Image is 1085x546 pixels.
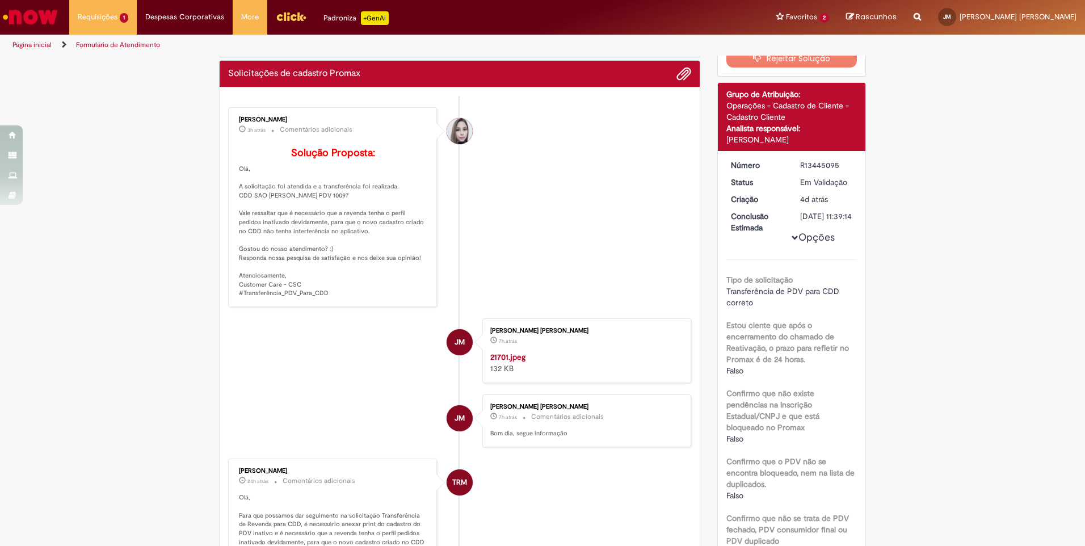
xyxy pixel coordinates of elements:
span: 3h atrás [247,127,266,133]
div: 25/08/2025 15:43:51 [800,194,853,205]
b: Confirmo que não existe pendências na Inscrição Estadual/CNPJ e que está bloqueado no Promax [726,388,819,432]
span: Requisições [78,11,117,23]
time: 25/08/2025 15:43:51 [800,194,828,204]
b: Tipo de solicitação [726,275,793,285]
h2: Solicitações de cadastro Promax Histórico de tíquete [228,69,360,79]
div: [PERSON_NAME] [PERSON_NAME] [490,327,679,334]
p: Bom dia, segue informação [490,429,679,438]
div: R13445095 [800,159,853,171]
span: JM [455,405,465,432]
span: TRM [452,469,467,496]
dt: Criação [722,194,792,205]
span: [PERSON_NAME] [PERSON_NAME] [960,12,1076,22]
button: Rejeitar Solução [726,49,857,68]
a: Rascunhos [846,12,897,23]
div: [PERSON_NAME] [726,134,857,145]
span: Despesas Corporativas [145,11,224,23]
a: Página inicial [12,40,52,49]
span: 7h atrás [499,338,517,345]
time: 28/08/2025 10:24:43 [499,414,517,421]
b: Confirmo que não se trata de PDV fechado, PDV consumidor final ou PDV duplicado [726,513,849,546]
div: Grupo de Atribuição: [726,89,857,100]
span: Transferência de PDV para CDD correto [726,286,842,308]
b: Estou ciente que após o encerramento do chamado de Reativação, o prazo para refletir no Promax é ... [726,320,849,364]
div: Taise Rebeck Moreira [447,469,473,495]
span: Favoritos [786,11,817,23]
span: 7h atrás [499,414,517,421]
span: Falso [726,366,743,376]
span: JM [455,329,465,356]
div: Daniele Aparecida Queiroz [447,118,473,144]
div: [DATE] 11:39:14 [800,211,853,222]
span: More [241,11,259,23]
span: 1 [120,13,128,23]
div: Padroniza [323,11,389,25]
small: Comentários adicionais [283,476,355,486]
p: Olá, A solicitação foi atendida e a transferência foi realizada. CDD SAO [PERSON_NAME] PDV 10097 ... [239,148,428,298]
dt: Conclusão Estimada [722,211,792,233]
button: Adicionar anexos [676,66,691,81]
time: 28/08/2025 14:27:27 [247,127,266,133]
div: [PERSON_NAME] [PERSON_NAME] [490,404,679,410]
img: click_logo_yellow_360x200.png [276,8,306,25]
span: 2 [819,13,829,23]
div: Jessica Cavalheiro Marani [447,329,473,355]
b: Solução Proposta: [291,146,375,159]
span: JM [943,13,951,20]
a: Formulário de Atendimento [76,40,160,49]
div: Analista responsável: [726,123,857,134]
span: 4d atrás [800,194,828,204]
dt: Número [722,159,792,171]
small: Comentários adicionais [531,412,604,422]
ul: Trilhas de página [9,35,715,56]
div: Em Validação [800,177,853,188]
span: 24h atrás [247,478,268,485]
a: 21701.jpeg [490,352,525,362]
p: +GenAi [361,11,389,25]
div: 132 KB [490,351,679,374]
small: Comentários adicionais [280,125,352,135]
span: Rascunhos [856,11,897,22]
div: Jessica Cavalheiro Marani [447,405,473,431]
span: Falso [726,490,743,501]
div: [PERSON_NAME] [239,116,428,123]
dt: Status [722,177,792,188]
b: Confirmo que o PDV não se encontra bloqueado, nem na lista de duplicados. [726,456,855,489]
div: Operações - Cadastro de Cliente - Cadastro Cliente [726,100,857,123]
img: ServiceNow [1,6,60,28]
div: [PERSON_NAME] [239,468,428,474]
time: 28/08/2025 10:25:04 [499,338,517,345]
time: 27/08/2025 17:29:30 [247,478,268,485]
span: Falso [726,434,743,444]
